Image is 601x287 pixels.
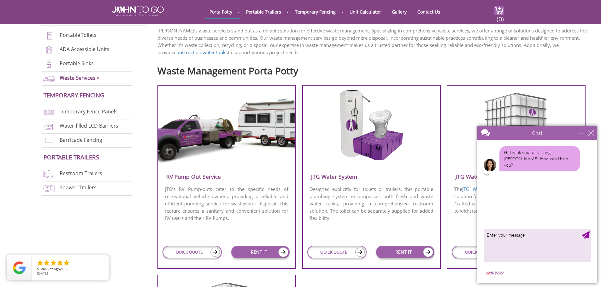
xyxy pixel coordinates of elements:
img: cart a [494,6,504,15]
h2: Waste Management Porta Potty [157,62,592,76]
a: Restroom Trailers [60,170,102,177]
a: Water-filled LCD Barriers [60,122,118,129]
img: icon [355,248,365,257]
a: construction water tanks [174,49,228,55]
a: Temporary Fencing [290,6,340,18]
span: Star Rating [40,267,58,271]
a: Gallery [387,6,411,18]
img: icon [423,247,433,257]
a: Shower Trailers [60,184,97,191]
a: Unit Calculator [345,6,386,18]
a: Barricade Fencing [60,136,102,143]
li:  [56,259,64,267]
a: Contact Us [413,6,445,18]
img: restroom-trailers-new.png [42,170,56,178]
img: portable-toilets-new.png [42,32,56,40]
img: icon [210,248,220,257]
img: Review Rating [13,261,26,274]
img: barricade-fencing-icon-new.png [42,136,56,145]
img: water-tank.png.webp [482,90,550,150]
span: by [37,267,104,272]
a: ADA Accessible Units [60,46,109,53]
a: Waste Services > [60,74,100,81]
span: [DATE] [37,271,48,276]
img: rv-pump-out.png.webp [158,90,295,165]
a: Portable Sinks [60,60,94,67]
h3: JTG Water System [303,171,440,182]
img: water-filled%20barriers-new.png [42,122,56,131]
a: Temporary Fencing [44,91,104,99]
a: Portable Toilets [60,32,97,39]
img: icon [278,247,288,257]
a: Portable Trailers [241,6,286,18]
li:  [50,259,57,267]
a: RENT IT [231,246,290,258]
p: [PERSON_NAME]’s waste services stand out as a reliable solution for effective waste management. S... [157,27,592,56]
span: T S [62,267,67,271]
iframe: Live Chat Box [474,122,601,287]
img: waste-services-new.png [42,74,56,83]
a: QUICK QUOTE [307,246,367,258]
a: JTG Water Tank [462,186,498,192]
a: Temporary Fence Panels [60,108,118,115]
img: ADA-units-new.png [42,46,56,54]
p: JTG’s RV Pump-outs cater to the specific needs of recreational vehicle owners, providing a reliab... [158,185,295,222]
li:  [63,259,70,267]
a: RENT IT [376,246,434,258]
a: QUICK QUOTE [452,246,511,258]
img: JOHN to go [112,6,164,16]
a: Porta Potty [205,6,237,18]
p: Designed explicitly for toilets or trailers, this portable plumbing system encompasses both fresh... [303,185,440,222]
img: shower-trailers-new.png [42,184,56,192]
h3: RV Pump Out Service [158,171,295,182]
a: Portable trailers [44,153,99,161]
p: The is a durable and efficient storage solution for maintaining a readily available water supply.... [447,185,585,215]
img: portable-sinks-new.png [42,60,56,68]
li:  [36,259,44,267]
li:  [43,259,50,267]
a: QUICK QUOTE [162,246,222,258]
img: fresh-water-system.png.webp [338,90,405,161]
span: (0) [496,10,504,23]
span: 5 [37,267,39,271]
img: chan-link-fencing-new.png [42,108,56,117]
h3: JTG Water Tank [447,171,585,182]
